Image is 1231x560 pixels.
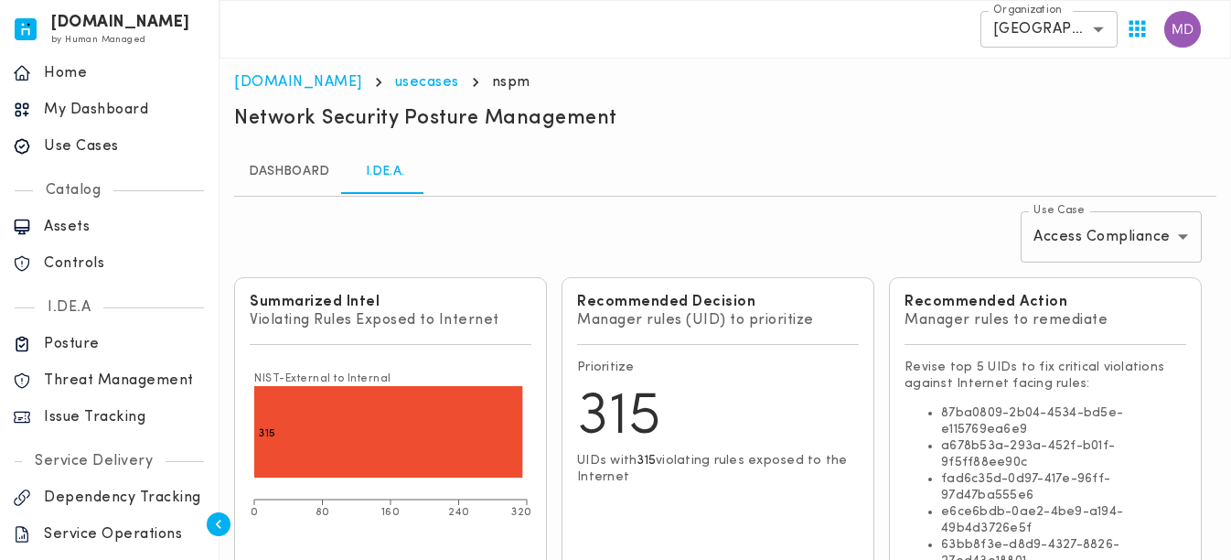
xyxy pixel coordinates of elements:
[511,507,532,518] tspan: 320
[905,293,1186,311] h6: Recommended Action
[492,73,530,92] p: nspm
[905,311,1186,329] p: Manager rules to remediate
[980,11,1118,48] div: [GEOGRAPHIC_DATA]
[234,150,344,194] a: Dashboard
[15,18,37,40] img: invicta.io
[250,293,531,311] h6: Summarized Intel
[577,360,859,376] p: Prioritize
[251,507,259,518] tspan: 0
[941,504,1186,537] li: e6ce6bdb-0ae2-4be9-a194-49b4d3726e5f
[254,373,391,384] text: NIST-External to Internal
[941,405,1186,438] li: 87ba0809-2b04-4534-bd5e-e115769ea6e9
[1033,203,1085,219] label: Use Case
[381,507,401,518] tspan: 160
[44,408,206,426] p: Issue Tracking
[44,489,206,507] p: Dependency Tracking
[234,106,617,132] h5: Network Security Posture Management
[44,372,206,390] p: Threat Management
[44,254,206,273] p: Controls
[941,438,1186,471] li: a678b53a-293a-452f-b01f-9f5ff88ee90c
[51,16,190,29] h6: [DOMAIN_NAME]
[993,3,1062,18] label: Organization
[637,454,656,468] span: 315
[44,64,206,82] p: Home
[577,389,662,447] span: 315
[448,507,470,518] tspan: 240
[1157,4,1208,55] button: User
[395,75,459,90] a: usecases
[577,293,859,311] h6: Recommended Decision
[344,150,426,194] a: I.DE.A.
[33,181,114,199] p: Catalog
[51,35,145,45] span: by Human Managed
[905,360,1186,393] p: Revise top 5 UIDs to fix critical violations against Internet facing rules:
[22,452,166,470] p: Service Delivery
[44,335,206,353] p: Posture
[44,525,206,544] p: Service Operations
[316,507,330,518] tspan: 80
[44,218,206,236] p: Assets
[1021,211,1202,263] div: Access Compliance
[577,453,859,486] p: UIDs with violating rules exposed to the Internet
[259,428,276,439] text: 315
[234,75,362,90] a: [DOMAIN_NAME]
[577,311,859,329] p: Manager rules (UID) to prioritize
[35,298,103,317] p: I.DE.A
[250,311,531,329] p: Violating Rules Exposed to Internet
[234,73,1216,92] nav: breadcrumb
[44,101,206,119] p: My Dashboard
[44,137,206,156] p: Use Cases
[1164,11,1201,48] img: Marc Daniel Jamindang
[941,471,1186,504] li: fad6c35d-0d97-417e-96ff-97d47ba555e6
